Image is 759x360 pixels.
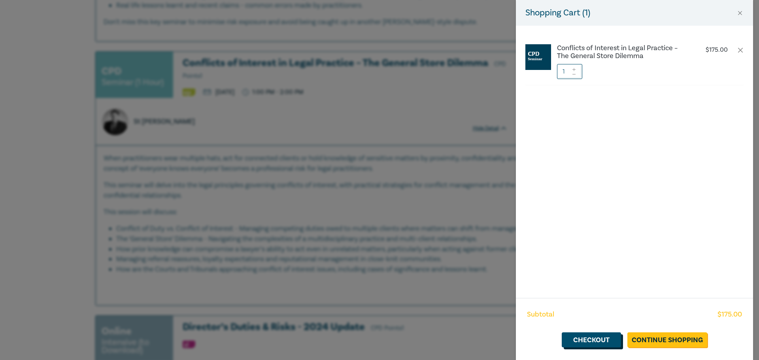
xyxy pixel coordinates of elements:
[525,6,590,19] h5: Shopping Cart ( 1 )
[627,332,707,347] a: Continue Shopping
[557,44,688,60] a: Conflicts of Interest in Legal Practice – The General Store Dilemma
[525,44,551,70] img: CPD%20Seminar.jpg
[717,309,742,320] span: $ 175.00
[562,332,621,347] a: Checkout
[527,309,554,320] span: Subtotal
[706,46,728,54] p: $ 175.00
[557,64,582,79] input: 1
[736,9,744,17] button: Close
